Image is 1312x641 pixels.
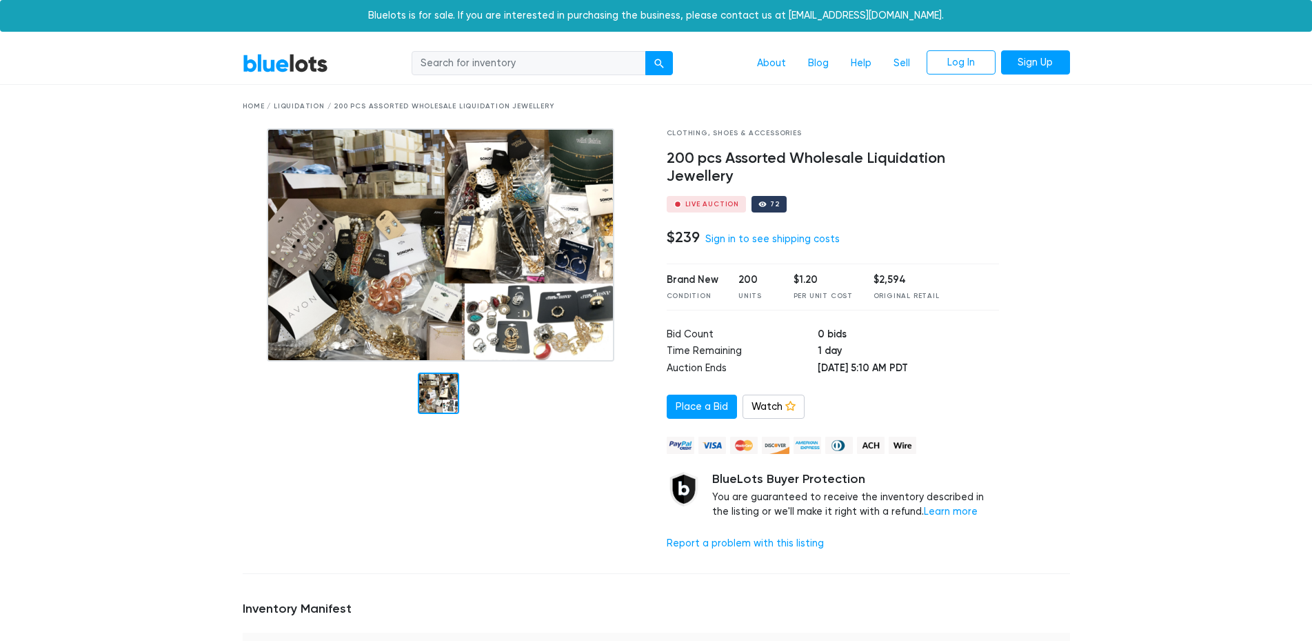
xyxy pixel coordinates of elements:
img: discover-82be18ecfda2d062aad2762c1ca80e2d36a4073d45c9e0ffae68cd515fbd3d32.png [762,437,789,454]
div: Condition [667,291,718,302]
img: mastercard-42073d1d8d11d6635de4c079ffdb20a4f30a903dc55d1612383a1b395dd17f39.png [730,437,758,454]
h5: BlueLots Buyer Protection [712,472,1000,487]
div: You are guaranteed to receive the inventory described in the listing or we'll make it right with ... [712,472,1000,520]
div: 72 [770,201,780,208]
td: 1 day [818,344,999,361]
a: Sign Up [1001,50,1070,75]
a: Sell [882,50,921,77]
img: wire-908396882fe19aaaffefbd8e17b12f2f29708bd78693273c0e28e3a24408487f.png [889,437,916,454]
div: Clothing, Shoes & Accessories [667,128,1000,139]
div: Home / Liquidation / 200 pcs Assorted Wholesale Liquidation Jewellery [243,101,1070,112]
a: Learn more [924,506,978,517]
div: 200 [738,273,773,288]
div: Brand New [667,273,718,288]
a: Help [840,50,882,77]
img: paypal_credit-80455e56f6e1299e8d57f40c0dcee7b8cd4ae79b9eccbfc37e2480457ba36de9.png [667,437,694,454]
td: Bid Count [667,327,818,344]
a: Report a problem with this listing [667,538,824,549]
div: $2,594 [874,273,940,288]
img: buyer_protection_shield-3b65640a83011c7d3ede35a8e5a80bfdfaa6a97447f0071c1475b91a4b0b3d01.png [667,472,701,506]
input: Search for inventory [412,51,646,76]
img: diners_club-c48f30131b33b1bb0e5d0e2dbd43a8bea4cb12cb2961413e2f4250e06c020426.png [825,437,853,454]
img: ach-b7992fed28a4f97f893c574229be66187b9afb3f1a8d16a4691d3d3140a8ab00.png [857,437,885,454]
a: Log In [927,50,996,75]
img: american_express-ae2a9f97a040b4b41f6397f7637041a5861d5f99d0716c09922aba4e24c8547d.png [794,437,821,454]
img: 240ba2e0-d3e1-46f7-977b-ce98fc181da6-1752883963.png [267,128,614,362]
div: Live Auction [685,201,740,208]
td: Time Remaining [667,344,818,361]
div: $1.20 [794,273,853,288]
a: Blog [797,50,840,77]
a: Place a Bid [667,395,737,420]
div: Per Unit Cost [794,291,853,302]
a: Watch [743,395,805,420]
td: Auction Ends [667,361,818,378]
a: About [746,50,797,77]
h5: Inventory Manifest [243,602,1070,617]
img: visa-79caf175f036a155110d1892330093d4c38f53c55c9ec9e2c3a54a56571784bb.png [698,437,726,454]
td: 0 bids [818,327,999,344]
a: BlueLots [243,53,328,73]
h4: $239 [667,228,700,246]
div: Original Retail [874,291,940,302]
td: [DATE] 5:10 AM PDT [818,361,999,378]
h4: 200 pcs Assorted Wholesale Liquidation Jewellery [667,150,1000,186]
a: Sign in to see shipping costs [705,233,840,245]
div: Units [738,291,773,302]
